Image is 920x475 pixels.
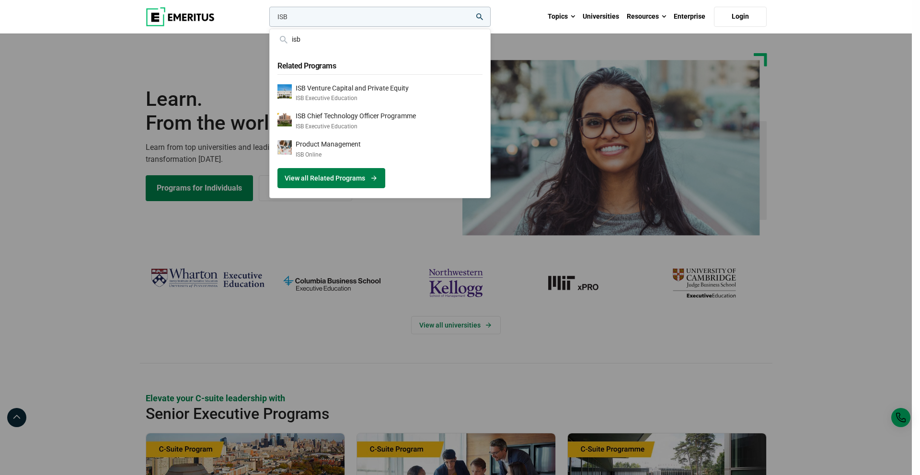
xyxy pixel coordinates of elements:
[277,56,483,74] h5: Related Programs
[296,94,409,102] p: ISB Executive Education
[296,112,416,120] p: ISB Chief Technology Officer Programme
[277,112,483,131] a: ISB Chief Technology Officer ProgrammeISB Executive Education
[277,84,483,103] a: ISB Venture Capital and Private EquityISB Executive Education
[269,7,491,27] input: woocommerce-product-search-field-0
[296,84,409,92] p: ISB Venture Capital and Private Equity
[277,140,292,155] img: Product Management
[296,151,361,159] p: ISB Online
[277,112,292,126] img: ISB Chief Technology Officer Programme
[296,123,416,131] p: ISB Executive Education
[714,7,767,27] a: Login
[277,84,292,99] img: ISB Venture Capital and Private Equity
[296,140,361,148] p: Product Management
[277,140,483,159] a: Product ManagementISB Online
[277,34,483,45] div: isb
[277,168,385,188] a: View all Related Programs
